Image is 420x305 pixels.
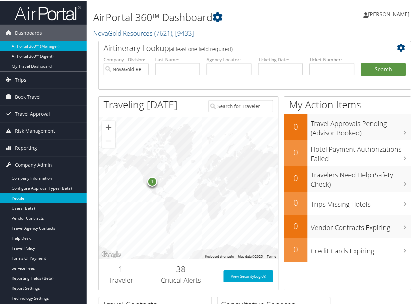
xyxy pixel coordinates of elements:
[223,269,273,281] a: View SecurityLogic®
[368,10,409,17] span: [PERSON_NAME]
[155,55,200,62] label: Last Name:
[284,97,411,111] h1: My Action Items
[209,99,273,111] input: Search for Traveler
[309,55,354,62] label: Ticket Number:
[15,71,26,87] span: Trips
[284,139,411,165] a: 0Hotel Payment Authorizations Failed
[284,113,411,139] a: 0Travel Approvals Pending (Advisor Booked)
[284,219,307,231] h2: 0
[238,254,263,257] span: Map data ©2025
[15,24,42,40] span: Dashboards
[104,41,380,53] h2: Airtinerary Lookup
[311,219,411,231] h3: Vendor Contracts Expiring
[104,55,149,62] label: Company - Division:
[311,166,411,188] h3: Travelers Need Help (Safety Check)
[169,44,232,52] span: (at least one field required)
[154,28,172,37] span: ( 7621 )
[284,196,307,207] h2: 0
[311,140,411,162] h3: Hotel Payment Authorizations Failed
[284,191,411,214] a: 0Trips Missing Hotels
[363,3,416,23] a: [PERSON_NAME]
[15,88,41,104] span: Book Travel
[100,249,122,258] a: Open this area in Google Maps (opens a new window)
[258,55,303,62] label: Ticketing Date:
[147,176,157,186] div: 1
[102,120,115,133] button: Zoom in
[361,62,406,75] button: Search
[311,115,411,137] h3: Travel Approvals Pending (Advisor Booked)
[284,171,307,183] h2: 0
[104,97,178,111] h1: Traveling [DATE]
[102,133,115,147] button: Zoom out
[15,139,37,155] span: Reporting
[284,165,411,191] a: 0Travelers Need Help (Safety Check)
[93,9,308,23] h1: AirPortal 360™ Dashboard
[15,4,81,20] img: airportal-logo.png
[284,237,411,261] a: 0Credit Cards Expiring
[267,254,276,257] a: Terms (opens in new tab)
[93,28,194,37] a: NovaGold Resources
[104,275,139,284] h3: Traveler
[104,262,139,274] h2: 1
[284,214,411,237] a: 0Vendor Contracts Expiring
[311,242,411,255] h3: Credit Cards Expiring
[284,120,307,131] h2: 0
[15,156,52,172] span: Company Admin
[15,105,50,121] span: Travel Approval
[284,146,307,157] h2: 0
[311,195,411,208] h3: Trips Missing Hotels
[149,262,213,274] h2: 38
[205,253,234,258] button: Keyboard shortcuts
[15,122,55,138] span: Risk Management
[172,28,194,37] span: , [ 9433 ]
[207,55,251,62] label: Agency Locator:
[100,249,122,258] img: Google
[284,243,307,254] h2: 0
[149,275,213,284] h3: Critical Alerts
